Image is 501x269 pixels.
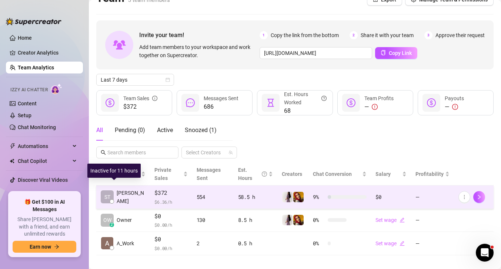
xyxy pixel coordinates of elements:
[10,143,16,149] span: thunderbolt
[364,102,394,111] div: —
[101,74,170,85] span: Last 7 days
[238,166,267,182] div: Est. Hours
[293,192,304,202] img: Saida_night
[266,98,275,107] span: hourglass
[284,106,327,115] span: 68
[262,166,267,182] span: question-circle
[197,216,229,224] div: 130
[282,192,293,202] img: Malika_amour
[18,65,54,70] a: Team Analytics
[117,189,146,205] span: [PERSON_NAME]
[372,104,378,110] span: exclamation-circle
[104,193,110,201] span: ST
[103,216,111,224] span: OW
[445,95,464,101] span: Payouts
[30,244,51,250] span: Earn now
[96,126,103,135] div: All
[51,83,62,94] img: AI Chatter
[154,235,187,244] span: $0
[375,193,406,201] div: $0
[10,86,48,94] span: Izzy AI Chatter
[228,150,233,155] span: team
[18,47,77,59] a: Creator Analytics
[282,215,293,225] img: Malika_amour
[435,31,485,39] span: Approve their request
[18,177,68,183] a: Discover Viral Videos
[18,140,70,152] span: Automations
[411,232,454,255] td: —
[154,212,187,221] span: $0
[400,217,405,223] span: edit
[238,216,273,224] div: 8.5 h
[96,163,150,186] th: Name
[115,126,145,135] div: Pending ( 0 )
[123,102,157,111] span: $372
[375,171,391,177] span: Salary
[110,223,114,227] div: z
[293,215,304,225] img: Saida_night
[117,216,132,224] span: Owner
[154,221,187,229] span: $ 0.00 /h
[415,171,444,177] span: Profitability
[411,186,454,209] td: —
[476,244,494,262] iframe: Intercom live chat
[18,155,70,167] span: Chat Copilot
[284,90,327,106] div: Est. Hours Worked
[87,164,141,178] div: Inactive for 11 hours
[123,94,157,102] div: Team Sales
[101,150,106,155] span: search
[204,102,238,111] span: 686
[13,216,76,238] span: Share [PERSON_NAME] with a friend, and earn unlimited rewards
[313,216,325,224] span: 0 %
[389,50,412,56] span: Copy Link
[18,112,31,118] a: Setup
[185,127,217,134] span: Snoozed ( 1 )
[271,31,339,39] span: Copy the link from the bottom
[101,237,113,249] img: A_Work
[321,90,327,106] span: question-circle
[427,98,436,107] span: dollar-circle
[313,193,325,201] span: 9 %
[361,31,414,39] span: Share it with your team
[106,98,114,107] span: dollar-circle
[54,244,59,249] span: arrow-right
[197,193,229,201] div: 554
[154,245,187,252] span: $ 0.00 /h
[411,209,454,232] td: —
[18,101,37,106] a: Content
[238,193,273,201] div: 58.5 h
[364,95,394,101] span: Team Profits
[445,102,464,111] div: —
[10,158,14,164] img: Chat Copilot
[350,31,358,39] span: 2
[6,18,61,25] img: logo-BBDzfeDw.svg
[238,239,273,247] div: 0.5 h
[375,240,405,246] a: Set wageedit
[375,217,405,223] a: Set wageedit
[154,167,171,181] span: Private Sales
[477,194,482,200] span: right
[154,188,187,197] span: $372
[157,127,173,134] span: Active
[204,95,238,101] span: Messages Sent
[107,148,168,157] input: Search members
[117,239,134,247] span: A_Work
[400,241,405,246] span: edit
[313,171,352,177] span: Chat Conversion
[375,47,417,59] button: Copy Link
[347,98,355,107] span: dollar-circle
[260,31,268,39] span: 1
[152,94,157,102] span: info-circle
[462,194,467,200] span: more
[277,163,308,186] th: Creators
[313,239,325,247] span: 0 %
[197,239,229,247] div: 2
[139,43,257,59] span: Add team members to your workspace and work together on Supercreator.
[18,35,32,41] a: Home
[381,50,386,55] span: copy
[424,31,432,39] span: 3
[13,199,76,213] span: 🎁 Get $100 in AI Messages
[166,78,170,82] span: calendar
[18,124,56,130] a: Chat Monitoring
[452,104,458,110] span: exclamation-circle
